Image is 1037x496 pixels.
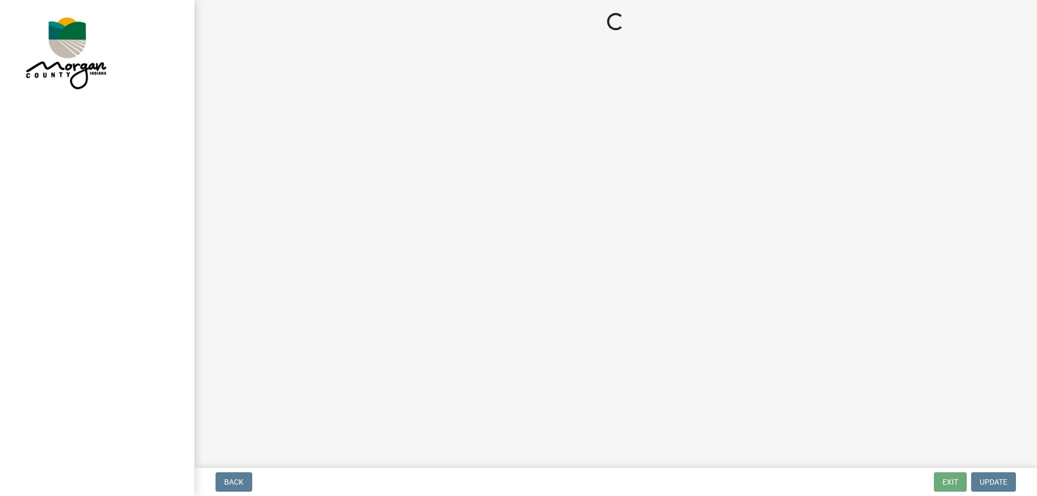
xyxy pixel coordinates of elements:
span: Back [224,478,244,486]
img: Morgan County, Indiana [22,11,109,92]
span: Update [980,478,1007,486]
button: Exit [934,472,967,492]
button: Update [971,472,1016,492]
button: Back [216,472,252,492]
